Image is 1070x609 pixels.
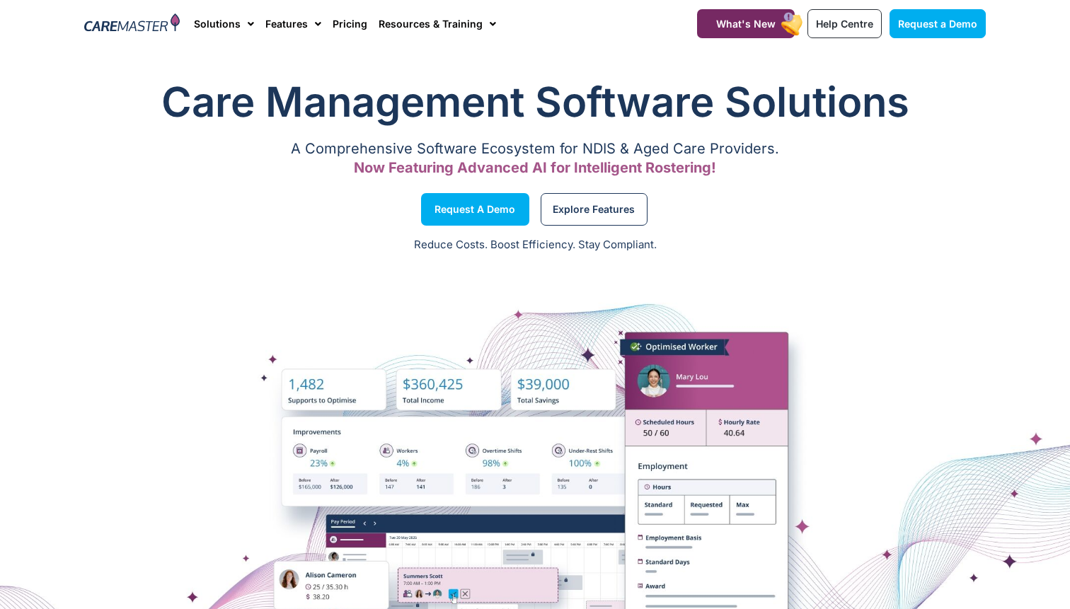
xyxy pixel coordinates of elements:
img: CareMaster Logo [84,13,180,35]
a: Request a Demo [421,193,529,226]
a: Request a Demo [890,9,986,38]
p: Reduce Costs. Boost Efficiency. Stay Compliant. [8,237,1062,253]
p: A Comprehensive Software Ecosystem for NDIS & Aged Care Providers. [84,144,986,153]
span: Request a Demo [898,18,977,30]
h1: Care Management Software Solutions [84,74,986,130]
a: Explore Features [541,193,648,226]
span: What's New [716,18,776,30]
span: Explore Features [553,206,635,213]
span: Request a Demo [435,206,515,213]
a: Help Centre [807,9,882,38]
a: What's New [697,9,795,38]
span: Now Featuring Advanced AI for Intelligent Rostering! [354,159,716,176]
span: Help Centre [816,18,873,30]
